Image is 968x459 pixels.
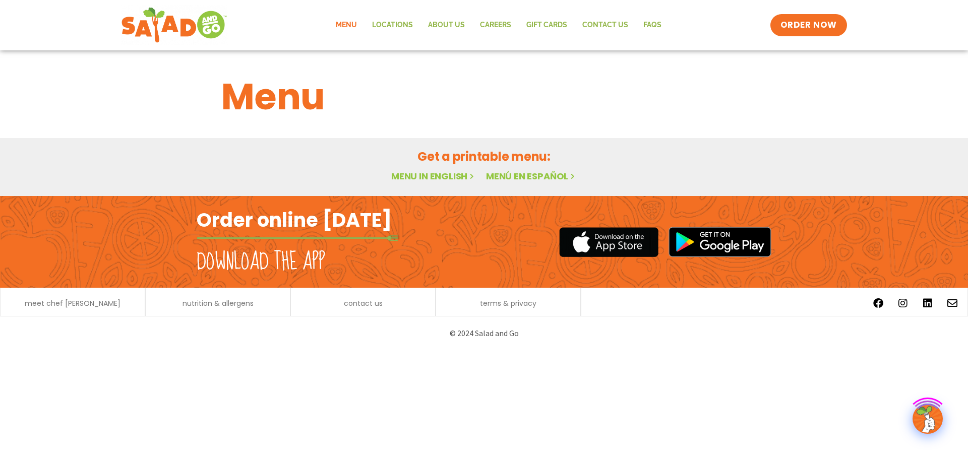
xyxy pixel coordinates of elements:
a: Menu in English [391,170,476,182]
a: terms & privacy [480,300,536,307]
a: Contact Us [575,14,636,37]
img: new-SAG-logo-768×292 [121,5,227,45]
p: © 2024 Salad and Go [202,326,766,340]
img: google_play [669,227,771,257]
h1: Menu [221,70,747,124]
a: contact us [344,300,383,307]
a: About Us [420,14,472,37]
a: nutrition & allergens [183,300,254,307]
h2: Download the app [197,248,325,276]
a: GIFT CARDS [519,14,575,37]
a: FAQs [636,14,669,37]
span: ORDER NOW [780,19,837,31]
a: Menu [328,14,365,37]
nav: Menu [328,14,669,37]
a: Careers [472,14,519,37]
a: meet chef [PERSON_NAME] [25,300,120,307]
h2: Order online [DATE] [197,208,392,232]
a: ORDER NOW [770,14,847,36]
img: appstore [559,226,658,258]
a: Locations [365,14,420,37]
h2: Get a printable menu: [221,148,747,165]
img: fork [197,235,398,241]
a: Menú en español [486,170,577,182]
